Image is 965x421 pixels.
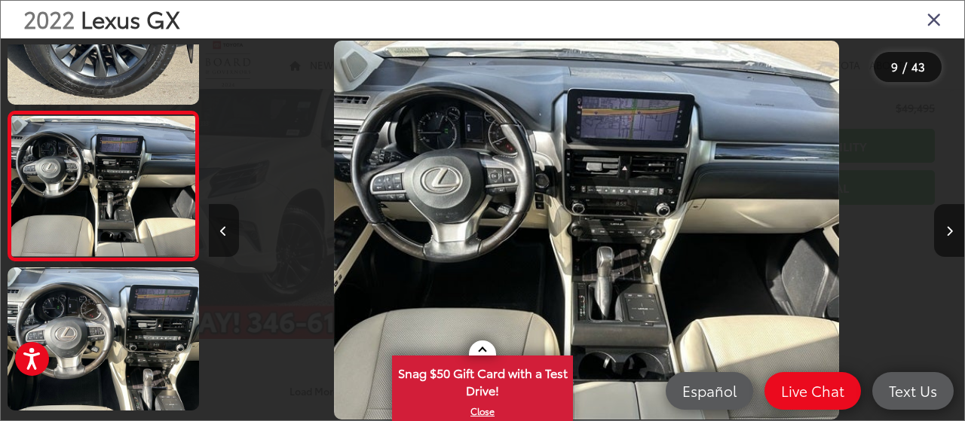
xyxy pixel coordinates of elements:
[901,62,908,72] span: /
[927,9,942,29] i: Close gallery
[209,204,239,257] button: Previous image
[911,58,925,75] span: 43
[872,372,954,410] a: Text Us
[334,41,840,419] img: 2022 Lexus GX 460
[81,2,180,35] span: Lexus GX
[5,266,201,412] img: 2022 Lexus GX 460
[666,372,753,410] a: Español
[10,115,197,255] img: 2022 Lexus GX 460
[934,204,964,257] button: Next image
[881,381,945,400] span: Text Us
[774,381,852,400] span: Live Chat
[209,41,964,419] div: 2022 Lexus GX 460 8
[675,381,744,400] span: Español
[891,58,898,75] span: 9
[23,2,75,35] span: 2022
[394,357,571,403] span: Snag $50 Gift Card with a Test Drive!
[764,372,861,410] a: Live Chat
